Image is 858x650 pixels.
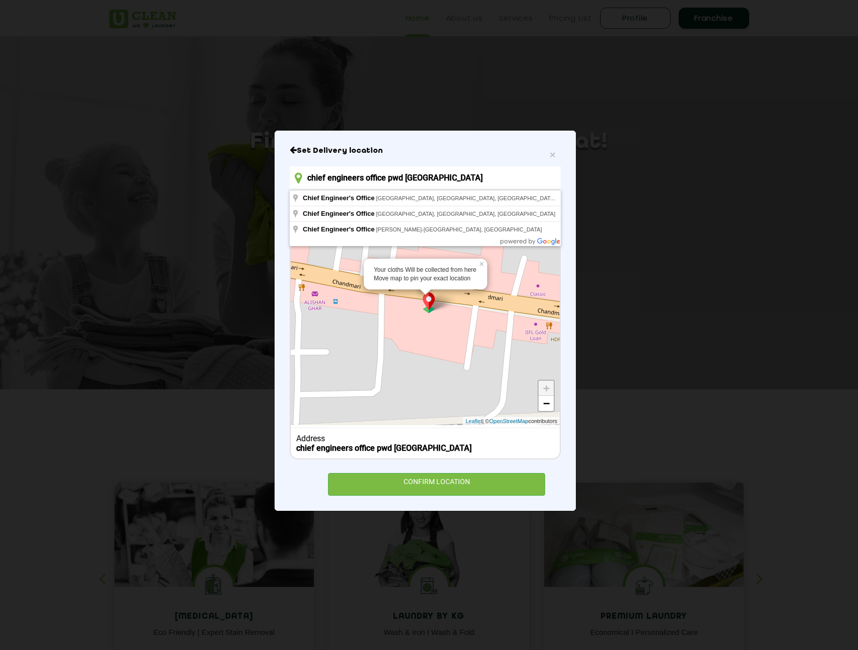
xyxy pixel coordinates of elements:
[376,211,556,217] span: [GEOGRAPHIC_DATA], [GEOGRAPHIC_DATA], [GEOGRAPHIC_DATA]
[296,434,555,443] div: Address
[290,166,561,189] input: Enter location
[290,146,561,156] h6: Close
[478,259,487,266] a: ×
[303,194,375,202] span: Chief Engineer's Office
[303,210,375,217] span: Chief Engineer's Office
[463,417,560,426] div: | © contributors
[376,195,616,201] span: [GEOGRAPHIC_DATA], [GEOGRAPHIC_DATA], [GEOGRAPHIC_DATA], [GEOGRAPHIC_DATA]
[376,226,542,232] span: [PERSON_NAME]-[GEOGRAPHIC_DATA], [GEOGRAPHIC_DATA]
[296,443,472,453] b: chief engineers office pwd [GEOGRAPHIC_DATA]
[489,417,529,426] a: OpenStreetMap
[539,381,554,396] a: Zoom in
[303,225,375,233] span: Chief Engineer's Office
[328,473,545,496] div: CONFIRM LOCATION
[466,417,482,426] a: Leaflet
[550,149,556,160] button: Close
[539,396,554,411] a: Zoom out
[374,266,477,283] div: Your cloths Will be collected from here Move map to pin your exact location
[550,149,556,160] span: ×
